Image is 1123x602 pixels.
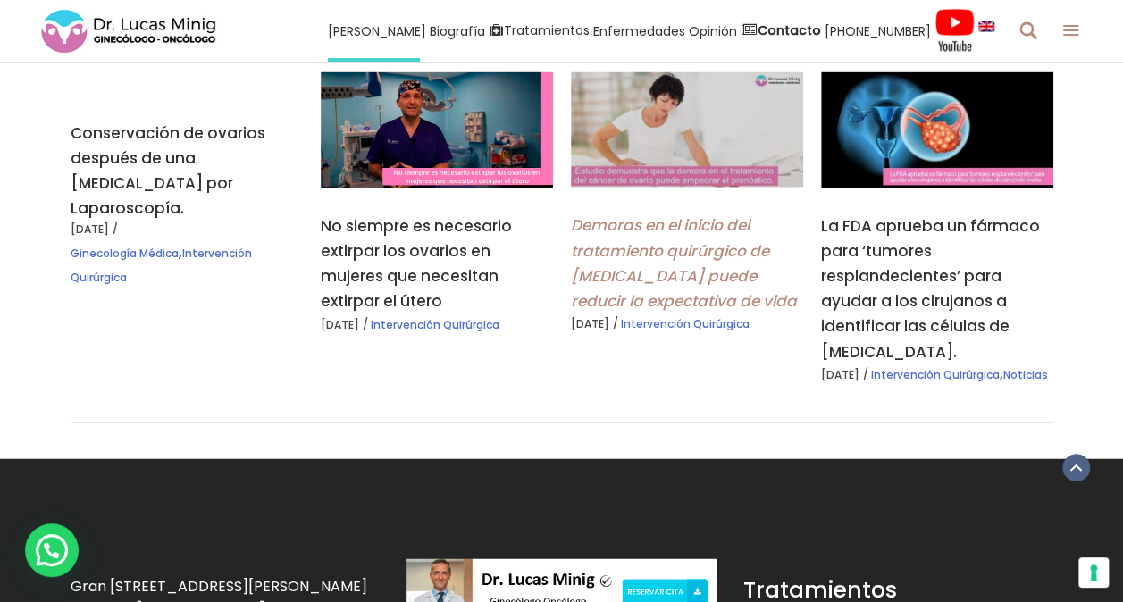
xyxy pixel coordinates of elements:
span: Enfermedades [593,21,685,41]
img: language english [978,21,994,31]
strong: Contacto [758,21,821,39]
a: Intervención Quirúrgica [871,367,1000,382]
button: Sus preferencias de consentimiento para tecnologías de seguimiento [1078,557,1109,588]
div: , [71,241,303,289]
a: La FDA aprueba un fármaco para ‘tumores resplandecientes’ para ayudar a los cirujanos a identific... [821,215,1040,363]
a: [DATE] [71,222,109,237]
span: [PERSON_NAME] [328,21,426,41]
a: Conservación de ovarios después de una [MEDICAL_DATA] por Laparoscopía. [71,122,265,220]
a: Noticias [1003,367,1048,382]
a: Intervención Quirúrgica [621,316,750,331]
span: [PHONE_NUMBER] [825,21,931,41]
a: [DATE] [571,316,609,331]
span: Opinión [689,21,737,41]
a: Demoras en el inicio del tratamiento quirúrgico de [MEDICAL_DATA] puede reducir la expectativa de... [571,214,797,312]
a: Intervención Quirúrgica [371,317,499,332]
a: Ginecología Médica [71,246,179,261]
div: , [871,363,1048,387]
a: [DATE] [321,317,359,332]
span: Biografía [430,21,485,41]
span: Tratamientos [504,21,590,41]
img: Videos Youtube Ginecología [934,8,975,53]
a: No siempre es necesario extirpar los ovarios en mujeres que necesitan extirpar el útero [321,215,512,313]
a: [DATE] [821,367,859,382]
